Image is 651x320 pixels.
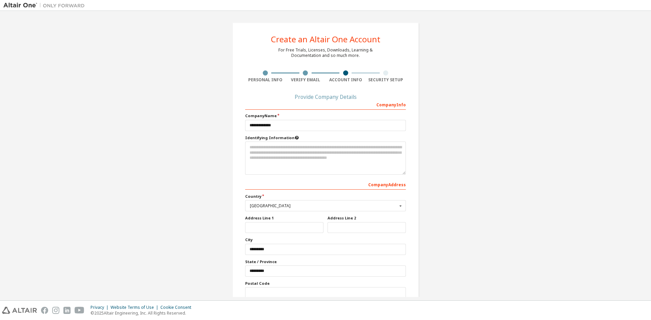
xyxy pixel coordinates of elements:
div: Company Address [245,179,406,190]
label: State / Province [245,259,406,264]
label: Address Line 2 [328,215,406,221]
p: © 2025 Altair Engineering, Inc. All Rights Reserved. [91,310,195,316]
img: facebook.svg [41,307,48,314]
label: Please provide any information that will help our support team identify your company. Email and n... [245,135,406,141]
label: Country [245,194,406,199]
img: altair_logo.svg [2,307,37,314]
div: Personal Info [245,77,285,83]
div: Create an Altair One Account [271,35,380,43]
div: Privacy [91,305,111,310]
div: Company Info [245,99,406,110]
div: Verify Email [285,77,326,83]
label: Postal Code [245,281,406,286]
label: Company Name [245,113,406,119]
div: Security Setup [366,77,406,83]
div: Website Terms of Use [111,305,160,310]
img: linkedin.svg [63,307,71,314]
img: instagram.svg [52,307,59,314]
div: Cookie Consent [160,305,195,310]
img: Altair One [3,2,88,9]
div: Provide Company Details [245,95,406,99]
label: City [245,237,406,242]
img: youtube.svg [75,307,84,314]
div: Account Info [325,77,366,83]
div: [GEOGRAPHIC_DATA] [250,204,397,208]
div: For Free Trials, Licenses, Downloads, Learning & Documentation and so much more. [278,47,373,58]
label: Address Line 1 [245,215,323,221]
